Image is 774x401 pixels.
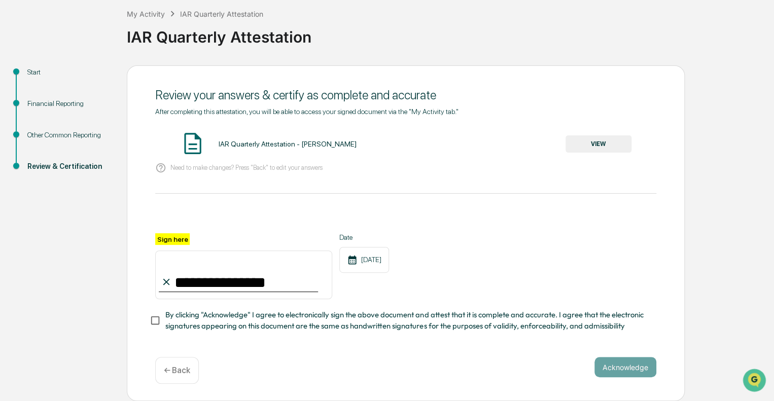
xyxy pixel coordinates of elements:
[339,233,389,241] label: Date
[218,140,356,148] div: IAR Quarterly Attestation - [PERSON_NAME]
[27,98,111,109] div: Financial Reporting
[34,88,128,96] div: We're available if you need us!
[742,368,769,395] iframe: Open customer support
[180,131,205,156] img: Document Icon
[566,135,631,153] button: VIEW
[10,129,18,137] div: 🖐️
[594,357,656,377] button: Acknowledge
[170,164,323,171] p: Need to make changes? Press "Back" to edit your answers
[6,143,68,161] a: 🔎Data Lookup
[69,124,130,142] a: 🗄️Attestations
[127,20,769,46] div: IAR Quarterly Attestation
[155,107,459,116] span: After completing this attestation, you will be able to access your signed document via the "My Ac...
[172,81,185,93] button: Start new chat
[34,78,166,88] div: Start new chat
[155,88,656,102] div: Review your answers & certify as complete and accurate
[84,128,126,138] span: Attestations
[10,21,185,38] p: How can we help?
[339,247,389,273] div: [DATE]
[127,10,165,18] div: My Activity
[27,161,111,172] div: Review & Certification
[165,309,648,332] span: By clicking "Acknowledge" I agree to electronically sign the above document and attest that it is...
[101,172,123,179] span: Pylon
[10,78,28,96] img: 1746055101610-c473b297-6a78-478c-a979-82029cc54cd1
[20,128,65,138] span: Preclearance
[164,366,190,375] p: ← Back
[72,171,123,179] a: Powered byPylon
[155,233,190,245] label: Sign here
[180,10,263,18] div: IAR Quarterly Attestation
[27,130,111,140] div: Other Common Reporting
[27,67,111,78] div: Start
[10,148,18,156] div: 🔎
[6,124,69,142] a: 🖐️Preclearance
[20,147,64,157] span: Data Lookup
[74,129,82,137] div: 🗄️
